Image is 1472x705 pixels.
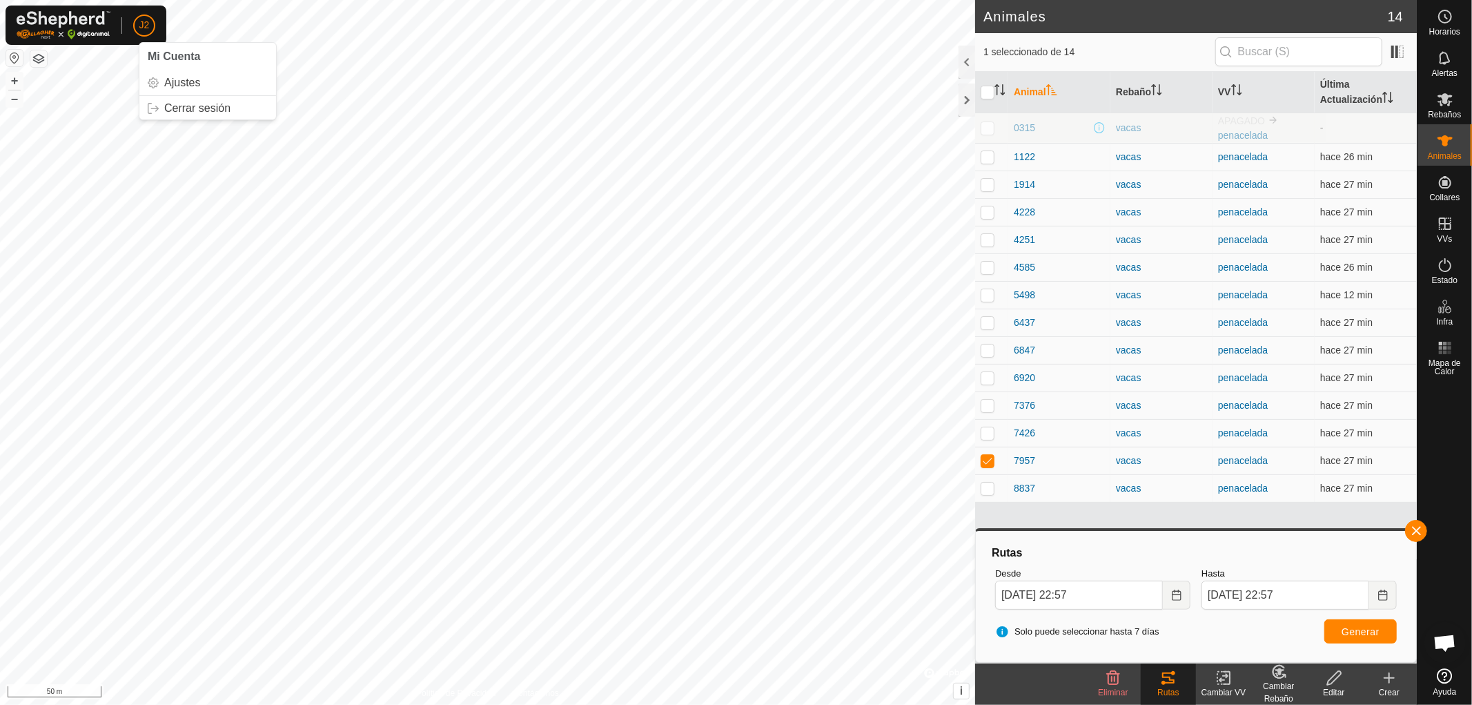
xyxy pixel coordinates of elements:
span: 1914 [1014,177,1035,192]
span: 1 seleccionado de 14 [983,45,1215,59]
p-sorticon: Activar para ordenar [1382,94,1393,105]
div: vacas [1116,121,1207,135]
div: vacas [1116,371,1207,385]
div: vacas [1116,150,1207,164]
span: 1 oct 2025, 22:33 [1320,400,1373,411]
span: APAGADO [1218,115,1265,126]
div: vacas [1116,398,1207,413]
button: + [6,73,23,89]
span: VVs [1437,235,1452,243]
a: penacelada [1218,345,1268,356]
span: Ajustes [164,77,200,88]
th: Última Actualización [1315,72,1417,113]
span: 1 oct 2025, 22:32 [1320,345,1373,356]
span: 1 oct 2025, 22:32 [1320,427,1373,438]
span: Cerrar sesión [164,103,230,114]
a: Contáctenos [513,687,559,699]
span: Horarios [1429,28,1460,36]
span: - [1320,122,1324,133]
span: Infra [1436,318,1453,326]
a: penacelada [1218,130,1268,141]
span: 1 oct 2025, 22:33 [1320,151,1373,162]
img: Logo Gallagher [17,11,110,39]
span: Solo puede seleccionar hasta 7 días [995,625,1159,639]
span: 1 oct 2025, 22:32 [1320,234,1373,245]
a: penacelada [1218,317,1268,328]
span: 6437 [1014,316,1035,330]
span: 6920 [1014,371,1035,385]
span: 1122 [1014,150,1035,164]
span: 1 oct 2025, 22:32 [1320,179,1373,190]
a: penacelada [1218,400,1268,411]
img: hasta [1268,115,1279,126]
div: vacas [1116,454,1207,468]
button: Choose Date [1163,581,1190,610]
a: penacelada [1218,206,1268,218]
span: 1 oct 2025, 22:32 [1320,483,1373,494]
button: – [6,90,23,107]
div: Rutas [1141,686,1196,699]
button: Generar [1324,619,1397,644]
span: 6847 [1014,343,1035,358]
span: 7426 [1014,426,1035,441]
a: penacelada [1218,289,1268,300]
span: 1 oct 2025, 22:32 [1320,372,1373,383]
div: Editar [1306,686,1362,699]
th: Animal [1008,72,1110,113]
th: VV [1213,72,1315,113]
a: penacelada [1218,483,1268,494]
div: Chat abierto [1424,622,1466,664]
span: 4251 [1014,233,1035,247]
a: penacelada [1218,151,1268,162]
button: i [954,684,969,699]
label: Hasta [1201,567,1397,581]
span: 1 oct 2025, 22:33 [1320,455,1373,466]
span: J2 [139,18,150,32]
button: Choose Date [1369,581,1397,610]
p-sorticon: Activar para ordenar [994,86,1005,97]
span: Rebaños [1428,110,1461,119]
span: 4228 [1014,205,1035,220]
span: 1 oct 2025, 22:33 [1320,262,1373,273]
div: vacas [1116,233,1207,247]
span: 7376 [1014,398,1035,413]
div: vacas [1116,177,1207,192]
label: Desde [995,567,1190,581]
div: vacas [1116,426,1207,441]
input: Buscar (S) [1215,37,1382,66]
p-sorticon: Activar para ordenar [1151,86,1162,97]
span: Mapa de Calor [1421,359,1469,376]
div: vacas [1116,481,1207,496]
span: 1 oct 2025, 22:47 [1320,289,1373,300]
a: penacelada [1218,455,1268,466]
span: 8837 [1014,481,1035,496]
span: 1 oct 2025, 22:32 [1320,317,1373,328]
div: Cambiar VV [1196,686,1251,699]
p-sorticon: Activar para ordenar [1231,86,1242,97]
div: vacas [1116,316,1207,330]
span: 1 oct 2025, 22:32 [1320,206,1373,218]
a: Ajustes [139,72,276,94]
a: penacelada [1218,427,1268,438]
th: Rebaño [1110,72,1213,113]
span: Collares [1429,193,1460,202]
span: Eliminar [1098,688,1128,697]
h2: Animales [983,8,1388,25]
button: Capas del Mapa [30,50,47,67]
span: Animales [1428,152,1462,160]
div: vacas [1116,260,1207,275]
a: penacelada [1218,372,1268,383]
span: Generar [1342,626,1380,637]
button: Restablecer Mapa [6,50,23,66]
a: Ayuda [1417,663,1472,702]
span: 5498 [1014,288,1035,302]
p-sorticon: Activar para ordenar [1046,86,1057,97]
a: Cerrar sesión [139,97,276,119]
span: i [960,685,963,697]
span: 0315 [1014,121,1035,135]
span: Estado [1432,276,1458,284]
div: Crear [1362,686,1417,699]
span: Alertas [1432,69,1458,77]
